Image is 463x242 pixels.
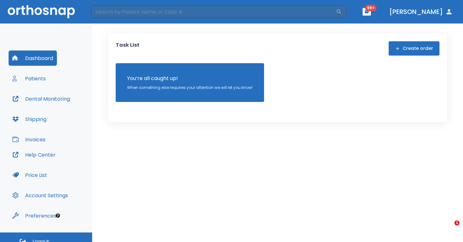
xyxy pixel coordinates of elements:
button: Preferences [9,208,60,223]
p: When something else requires your attention we will let you know! [127,85,253,91]
button: Help Center [9,147,59,162]
button: Shipping [9,111,50,127]
span: 1 [454,220,460,225]
img: Orthosnap [8,5,75,18]
button: Create order [389,41,439,56]
p: Task List [116,41,140,56]
button: Dashboard [9,50,57,66]
iframe: Intercom live chat [441,220,457,236]
input: Search by Patient Name or Case # [91,5,336,18]
span: 99+ [365,5,377,11]
button: Patients [9,71,50,86]
p: You’re all caught up! [127,75,253,82]
button: Price List [9,167,51,183]
button: Account Settings [9,188,72,203]
button: Invoices [9,132,49,147]
button: [PERSON_NAME] [387,6,455,17]
div: Tooltip anchor [55,213,61,218]
button: Dental Monitoring [9,91,74,106]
